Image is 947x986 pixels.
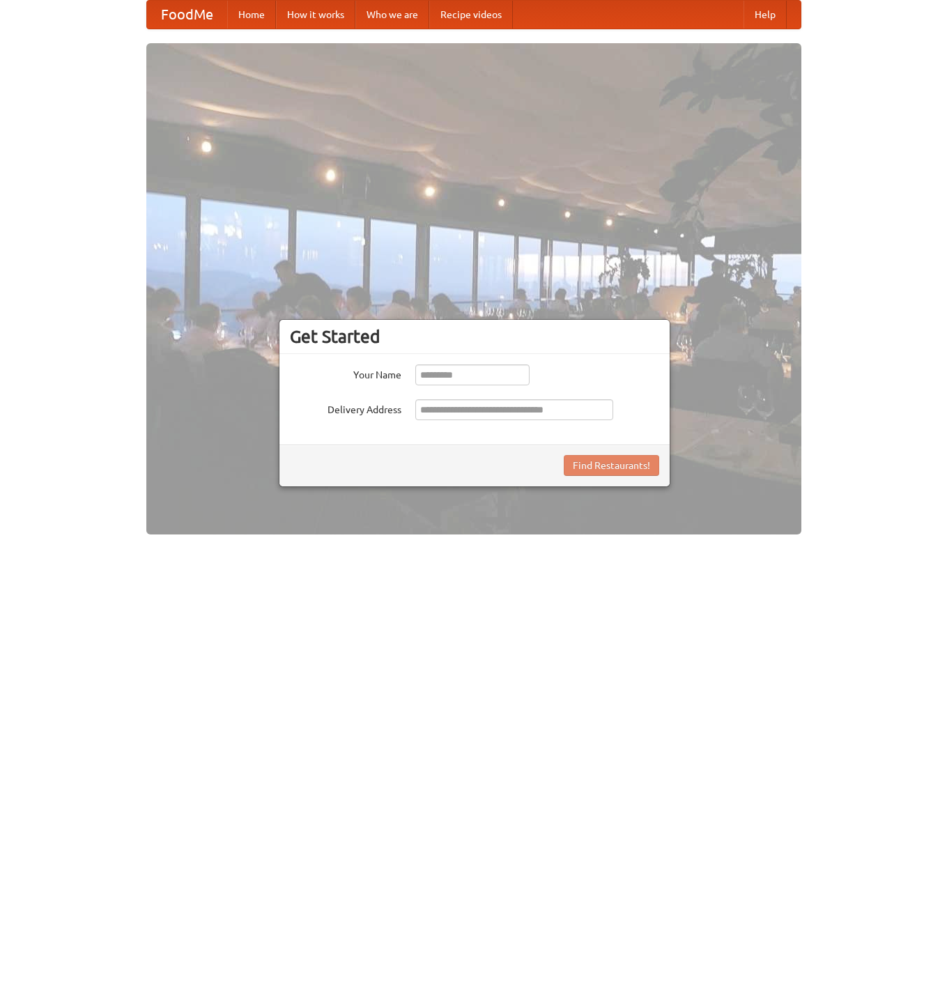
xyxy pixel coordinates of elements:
[147,1,227,29] a: FoodMe
[227,1,276,29] a: Home
[429,1,513,29] a: Recipe videos
[290,326,659,347] h3: Get Started
[290,364,401,382] label: Your Name
[564,455,659,476] button: Find Restaurants!
[355,1,429,29] a: Who we are
[744,1,787,29] a: Help
[276,1,355,29] a: How it works
[290,399,401,417] label: Delivery Address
